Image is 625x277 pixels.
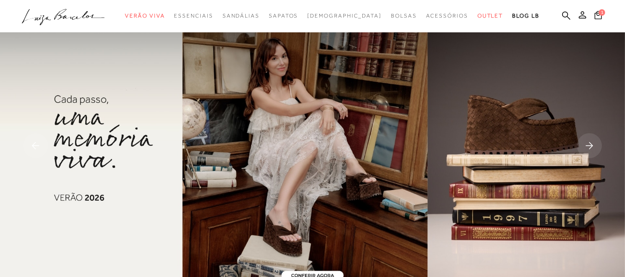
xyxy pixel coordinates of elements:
span: Outlet [477,12,503,19]
span: Sapatos [269,12,298,19]
a: categoryNavScreenReaderText [223,7,260,25]
a: categoryNavScreenReaderText [125,7,165,25]
span: Bolsas [391,12,417,19]
span: BLOG LB [512,12,539,19]
span: Sandálias [223,12,260,19]
button: 1 [592,10,605,23]
span: Acessórios [426,12,468,19]
a: categoryNavScreenReaderText [391,7,417,25]
a: categoryNavScreenReaderText [174,7,213,25]
a: categoryNavScreenReaderText [426,7,468,25]
span: Essenciais [174,12,213,19]
a: categoryNavScreenReaderText [269,7,298,25]
a: categoryNavScreenReaderText [477,7,503,25]
span: 1 [599,9,605,16]
span: Verão Viva [125,12,165,19]
span: [DEMOGRAPHIC_DATA] [307,12,382,19]
a: noSubCategoriesText [307,7,382,25]
a: BLOG LB [512,7,539,25]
